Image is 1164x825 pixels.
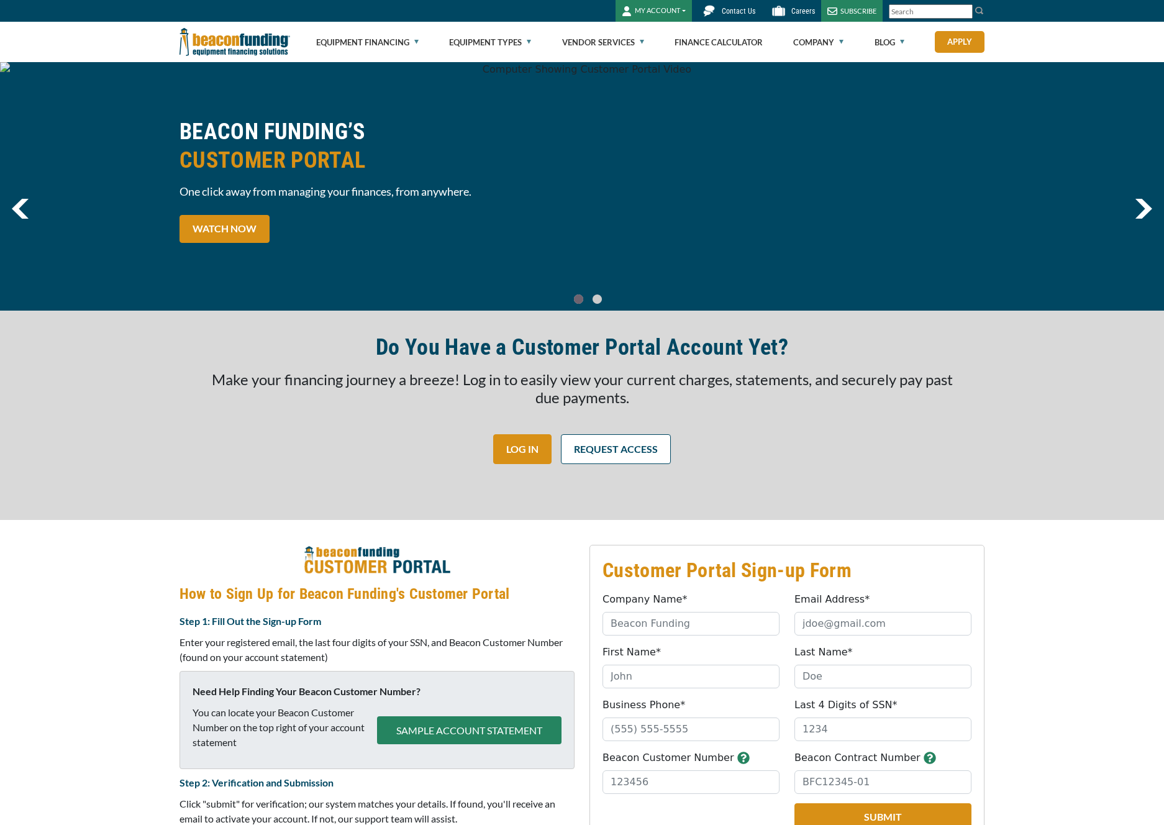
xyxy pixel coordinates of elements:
input: Search [889,4,973,19]
a: Go To Slide 0 [571,294,586,304]
input: 1234 [794,718,971,741]
label: Email Address* [794,592,870,607]
input: Doe [794,665,971,688]
img: Right Navigator [1135,199,1152,219]
img: Beacon Funding Corporation logo [180,22,290,62]
strong: Step 1: Fill Out the Sign-up Form [180,615,321,627]
strong: Need Help Finding Your Beacon Customer Number? [193,685,421,697]
label: First Name* [602,645,661,660]
a: WATCH NOW [180,215,270,243]
a: Equipment Financing [316,22,419,62]
a: Vendor Services [562,22,644,62]
label: Last 4 Digits of SSN* [794,698,898,713]
input: John [602,665,780,688]
span: One click away from managing your finances, from anywhere. [180,184,575,199]
h2: BEACON FUNDING’S [180,117,575,175]
a: Blog [875,22,904,62]
span: Make your financing journey a breeze! Log in to easily view your current charges, statements, and... [212,370,953,406]
a: Apply [935,31,984,53]
p: You can locate your Beacon Customer Number on the top right of your account statement [193,705,377,750]
label: Beacon Contract Number [794,750,921,765]
input: BFC12345-01 [794,770,971,794]
label: Company Name* [602,592,687,607]
a: Clear search text [960,7,970,17]
h2: Do You Have a Customer Portal Account Yet? [376,333,788,362]
input: Beacon Funding [602,612,780,636]
input: (555) 555-5555 [602,718,780,741]
a: previous [12,199,29,219]
a: REQUEST ACCESS [561,434,671,464]
input: 123456 [602,770,780,794]
a: next [1135,199,1152,219]
span: Contact Us [722,7,755,16]
span: Careers [791,7,815,16]
h4: How to Sign Up for Beacon Funding's Customer Portal [180,583,575,604]
label: Beacon Customer Number [602,750,734,765]
img: Search [975,6,984,16]
label: Last Name* [794,645,853,660]
input: jdoe@gmail.com [794,612,971,636]
span: CUSTOMER PORTAL [180,146,575,175]
a: Equipment Types [449,22,531,62]
a: Finance Calculator [675,22,763,62]
a: Go To Slide 1 [589,294,604,304]
a: LOG IN [493,434,552,464]
img: Left Navigator [12,199,29,219]
h3: Customer Portal Sign-up Form [602,558,971,583]
p: Enter your registered email, the last four digits of your SSN, and Beacon Customer Number (found ... [180,635,575,665]
strong: Step 2: Verification and Submission [180,777,334,788]
a: Company [793,22,843,62]
button: SAMPLE ACCOUNT STATEMENT [377,716,562,744]
label: Business Phone* [602,698,685,713]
